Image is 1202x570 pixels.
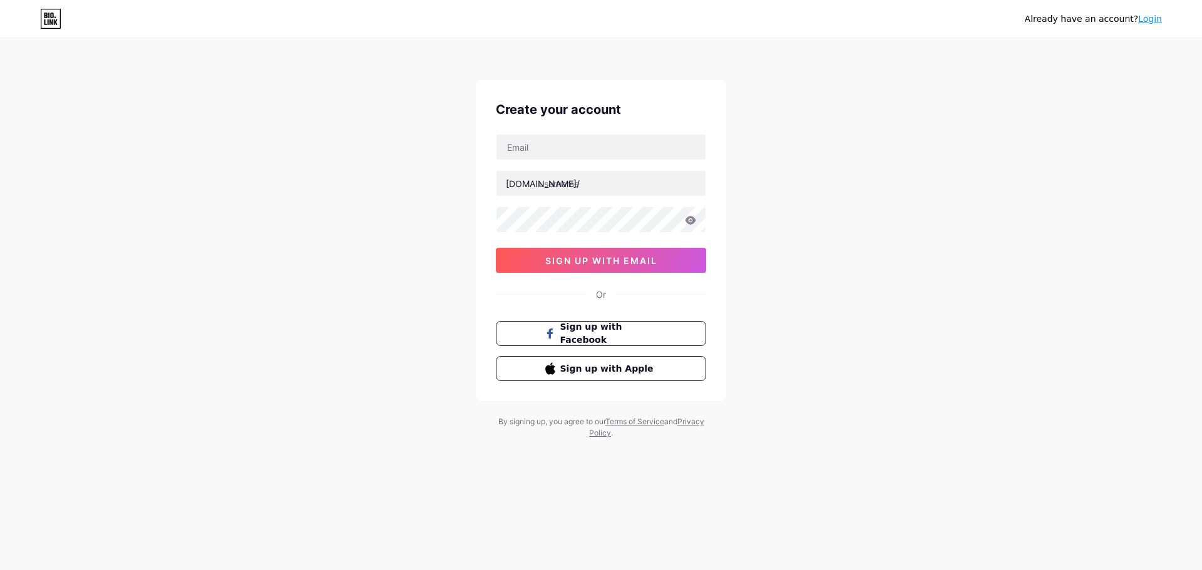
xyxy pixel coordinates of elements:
input: Email [496,135,706,160]
button: Sign up with Facebook [496,321,706,346]
span: sign up with email [545,255,657,266]
div: Or [596,288,606,301]
a: Terms of Service [605,417,664,426]
div: [DOMAIN_NAME]/ [506,177,580,190]
div: Create your account [496,100,706,119]
button: Sign up with Apple [496,356,706,381]
a: Login [1138,14,1162,24]
div: Already have an account? [1025,13,1162,26]
div: By signing up, you agree to our and . [495,416,707,439]
button: sign up with email [496,248,706,273]
span: Sign up with Apple [560,362,657,375]
span: Sign up with Facebook [560,320,657,347]
input: username [496,171,706,196]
